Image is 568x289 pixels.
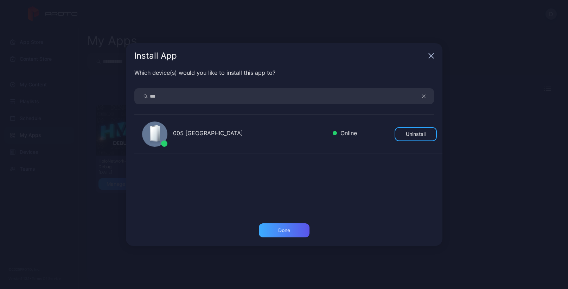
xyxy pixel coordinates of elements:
[278,228,290,233] div: Done
[395,127,437,141] button: Uninstall
[406,131,426,137] div: Uninstall
[173,129,327,139] div: 005 [GEOGRAPHIC_DATA]
[333,129,357,139] div: Online
[134,68,434,77] div: Which device(s) would you like to install this app to?
[259,223,309,237] button: Done
[134,52,426,60] div: Install App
